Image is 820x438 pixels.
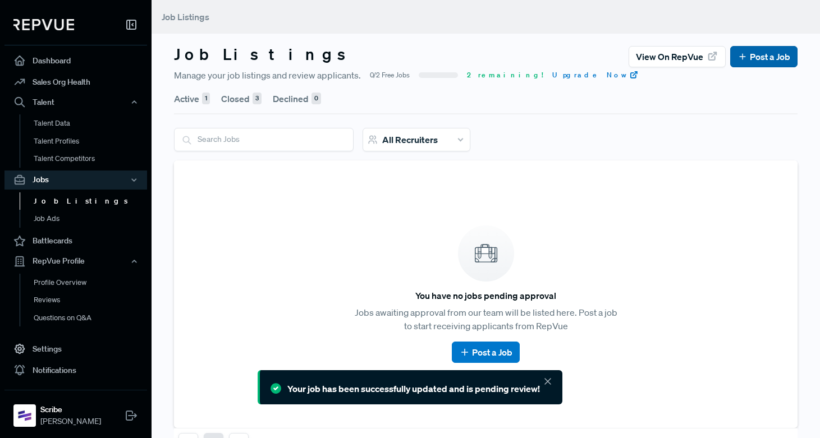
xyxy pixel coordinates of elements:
[4,359,147,381] a: Notifications
[737,50,790,63] a: Post a Job
[287,382,540,395] div: Your job has been successfully updated and is pending review!
[16,407,34,425] img: Scribe
[221,83,262,114] button: Closed 3
[730,46,798,67] button: Post a Job
[382,134,438,145] span: All Recruiters
[20,132,162,150] a: Talent Profiles
[4,230,147,252] a: Battlecards
[4,252,147,271] button: RepVue Profile
[4,93,147,112] button: Talent
[415,291,556,301] h6: You have no jobs pending approval
[467,70,543,80] span: 2 remaining!
[40,416,101,427] span: [PERSON_NAME]
[174,83,210,114] button: Active 1
[629,46,726,67] button: View on RepVue
[20,150,162,168] a: Talent Competitors
[370,70,410,80] span: 0/2 Free Jobs
[273,83,321,114] button: Declined 0
[4,390,147,432] a: ScribeScribe[PERSON_NAME]
[459,345,512,359] a: Post a Job
[20,309,162,327] a: Questions on Q&A
[20,210,162,228] a: Job Ads
[20,274,162,292] a: Profile Overview
[162,11,209,22] span: Job Listings
[351,306,620,333] p: Jobs awaiting approval from our team will be listed here. Post a job to start receiving applicant...
[4,338,147,359] a: Settings
[253,93,262,105] div: 3
[552,70,639,80] a: Upgrade Now
[636,50,703,63] span: View on RepVue
[4,71,147,93] a: Sales Org Health
[4,50,147,71] a: Dashboard
[40,404,101,416] strong: Scribe
[20,192,162,210] a: Job Listings
[4,170,147,190] button: Jobs
[175,128,353,150] input: Search Jobs
[174,68,361,82] span: Manage your job listings and review applicants.
[452,342,520,363] button: Post a Job
[202,93,210,105] div: 1
[20,291,162,309] a: Reviews
[174,45,356,64] h3: Job Listings
[311,93,321,105] div: 0
[20,114,162,132] a: Talent Data
[13,19,74,30] img: RepVue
